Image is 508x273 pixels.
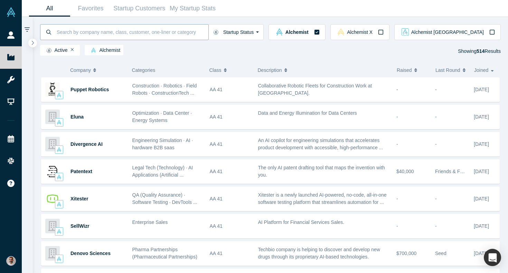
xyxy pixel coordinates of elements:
[258,138,383,150] span: An AI copilot for engineering simulations that accelerates product development with accessible, h...
[45,82,60,97] img: Puppet Robotics's Logo
[70,251,111,256] a: Denovo Sciences
[258,219,345,225] span: AI Platform for Financial Services Sales.
[396,141,398,147] span: -
[396,223,398,229] span: -
[6,7,16,17] img: Alchemist Vault Logo
[474,63,496,77] button: Joined
[70,114,84,120] a: Eluna
[132,83,197,96] span: Construction · Robotics · Field Robots · ConstructionTech ...
[70,196,88,201] a: Xitester
[43,48,68,53] span: Active
[57,175,62,179] img: alchemist Vault Logo
[347,30,373,35] span: Alchemist X
[337,28,345,36] img: alchemistx Vault Logo
[258,110,357,116] span: Data and Energy Illumination for Data Centers
[435,196,437,201] span: -
[474,169,489,174] span: [DATE]
[210,214,251,238] div: AA 41
[70,0,111,17] a: Favorites
[70,141,103,147] span: Divergence AI
[45,137,60,151] img: Divergence AI's Logo
[210,132,251,156] div: AA 41
[6,256,16,266] img: Gotam Bhardwaj's Account
[397,63,412,77] span: Raised
[57,256,62,261] img: alchemist Vault Logo
[132,219,168,225] span: Enterprise Sales
[132,192,197,205] span: QA (Quality Assurance) · Software Testing · DevTools ...
[474,223,489,229] span: [DATE]
[57,202,62,207] img: alchemist Vault Logo
[396,169,414,174] span: $40,000
[258,192,387,205] span: Xitester is a newly launched AI-powered, no-code, all-in-one software testing platform that strea...
[435,87,437,92] span: -
[45,164,60,179] img: Patentext's Logo
[330,24,389,40] button: alchemistx Vault LogoAlchemist X
[29,0,70,17] a: All
[258,83,372,96] span: Collaborative Robotic Fleets for Construction Work at [GEOGRAPHIC_DATA].
[70,63,121,77] button: Company
[458,48,501,54] span: Showing Results
[477,48,485,54] strong: 514
[210,105,251,129] div: AA 41
[70,87,109,92] a: Puppet Robotics
[269,24,325,40] button: alchemist Vault LogoAlchemist
[88,48,120,53] span: Alchemist
[57,147,62,152] img: alchemist Vault Logo
[210,160,251,183] div: AA 41
[411,30,484,35] span: Alchemist [GEOGRAPHIC_DATA]
[70,223,89,229] a: SellWizr
[210,242,251,265] div: AA 41
[45,219,60,233] img: SellWizr's Logo
[396,196,398,201] span: -
[276,28,283,36] img: alchemist Vault Logo
[402,28,409,36] img: alchemist_aj Vault Logo
[213,29,218,35] img: Startup status
[210,78,251,102] div: AA 41
[132,67,156,73] span: Categories
[435,114,437,120] span: -
[474,114,489,120] span: [DATE]
[474,63,488,77] span: Joined
[91,48,96,53] img: alchemist Vault Logo
[474,87,489,92] span: [DATE]
[111,0,168,17] a: Startup Customers
[209,63,247,77] button: Class
[435,141,437,147] span: -
[435,251,446,256] span: Seed
[435,223,437,229] span: -
[45,110,60,124] img: Eluna's Logo
[258,63,282,77] span: Description
[45,191,60,206] img: Xitester's Logo
[132,110,192,123] span: Optimization · Data Center · Energy Systems
[474,196,489,201] span: [DATE]
[258,63,390,77] button: Description
[70,169,92,174] a: Patentext
[209,63,222,77] span: Class
[57,93,62,97] img: alchemist Vault Logo
[396,251,416,256] span: $700,000
[168,0,218,17] a: My Startup Stats
[132,247,197,267] span: Pharma Partnerships (Pharmaceutical Partnerships) ...
[435,63,467,77] button: Last Round
[132,138,193,150] span: Engineering Simulation · AI · hardware B2B saas
[285,30,309,35] span: Alchemist
[258,247,380,260] span: Techbio company is helping to discover and develop new drugs through its proprietary AI-based tec...
[210,187,251,211] div: AA 41
[46,48,51,53] img: Startup status
[435,169,471,174] span: Friends & Family
[70,63,91,77] span: Company
[57,229,62,234] img: alchemist Vault Logo
[258,165,385,178] span: The only AI patent drafting tool that maps the invention with you.
[474,251,489,256] span: [DATE]
[396,114,398,120] span: -
[474,141,489,147] span: [DATE]
[208,24,264,40] button: Startup Status
[132,165,193,178] span: Legal Tech (Technology) · AI Applications (Artificial ...
[397,63,428,77] button: Raised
